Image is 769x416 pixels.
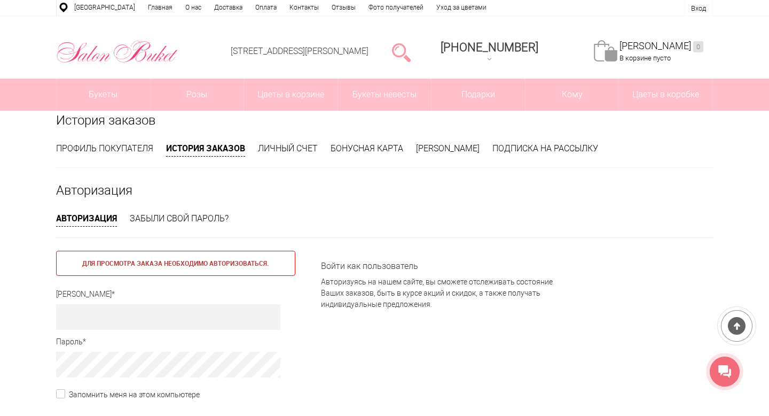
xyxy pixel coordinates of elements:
a: Букеты [57,79,150,111]
span: В корзине пусто [619,54,671,62]
div: [PERSON_NAME]* [56,289,295,300]
img: Цветы Нижний Новгород [56,38,178,66]
span: Кому [525,79,619,111]
a: Личный счет [258,143,318,153]
a: Подписка на рассылку [492,143,598,153]
div: Для просмотра заказа необходимо авторизоваться. [56,251,295,276]
a: Авторизация [56,212,117,227]
a: Вход [691,4,706,12]
label: Запомнить меня на этом компьютере [56,389,200,400]
a: Розы [151,79,244,111]
a: [PERSON_NAME] [416,143,480,153]
a: История заказов [166,142,245,157]
a: Забыли свой пароль? [130,213,229,224]
a: Подарки [431,79,525,111]
a: Букеты невесты [338,79,431,111]
h1: Авторизация [56,181,713,200]
a: [PHONE_NUMBER] [434,37,545,67]
h1: История заказов [56,111,713,130]
a: [PERSON_NAME] [619,40,703,52]
div: Пароль* [56,336,295,348]
p: Авторизуясь на нашем сайте, вы сможете отслеживать состояние Ваших заказов, быть в курсе акций и ... [321,276,561,310]
a: Цветы в коробке [619,79,712,111]
a: Бонусная карта [331,143,403,153]
a: Профиль покупателя [56,143,153,153]
span: [PHONE_NUMBER] [441,41,538,54]
h3: Войти как пользователь [321,261,561,271]
a: [STREET_ADDRESS][PERSON_NAME] [231,46,368,56]
ins: 0 [693,41,703,52]
a: Цветы в корзине [244,79,338,111]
